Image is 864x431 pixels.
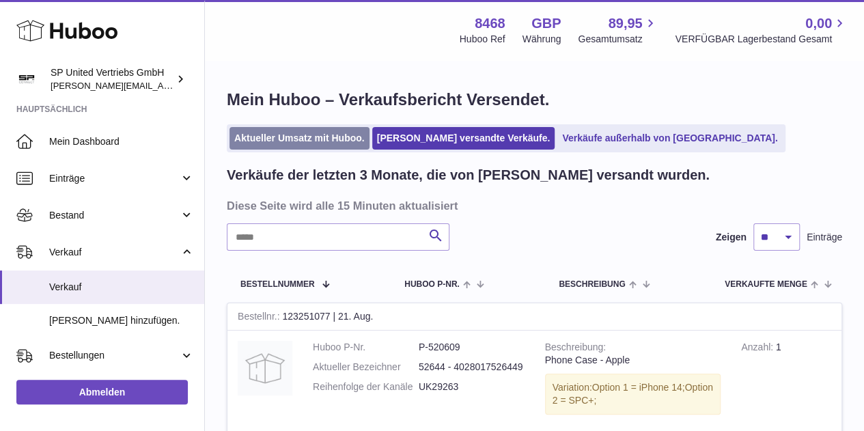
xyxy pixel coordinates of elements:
span: [PERSON_NAME] hinzufügen. [49,314,194,327]
h2: Verkäufe der letzten 3 Monate, die von [PERSON_NAME] versandt wurden. [227,166,710,184]
a: 0,00 VERFÜGBAR Lagerbestand Gesamt [675,14,848,46]
div: Währung [522,33,561,46]
h1: Mein Huboo – Verkaufsbericht Versendet. [227,89,842,111]
strong: Bestellnr. [238,311,282,325]
span: Verkauf [49,246,180,259]
span: Bestellnummer [240,280,315,289]
div: Huboo Ref [460,33,505,46]
span: 89,95 [608,14,642,33]
span: 0,00 [805,14,832,33]
span: Beschreibung [559,280,625,289]
span: Verkaufte Menge [725,280,807,289]
h3: Diese Seite wird alle 15 Minuten aktualisiert [227,198,839,213]
span: Bestellungen [49,349,180,362]
div: Phone Case - Apple [545,354,721,367]
strong: GBP [531,14,561,33]
a: [PERSON_NAME] versandte Verkäufe. [372,127,555,150]
dd: P-520609 [419,341,525,354]
span: Verkauf [49,281,194,294]
img: tim@sp-united.com [16,69,37,89]
div: SP United Vertriebs GmbH [51,66,173,92]
dd: UK29263 [419,380,525,393]
label: Zeigen [716,231,747,244]
dt: Aktueller Bezeichner [313,361,419,374]
span: Gesamtumsatz [578,33,658,46]
span: Bestand [49,209,180,222]
dt: Reihenfolge der Kanäle [313,380,419,393]
dd: 52644 - 4028017526449 [419,361,525,374]
div: Variation: [545,374,721,415]
a: 89,95 Gesamtumsatz [578,14,658,46]
span: [PERSON_NAME][EMAIL_ADDRESS][DOMAIN_NAME] [51,80,274,91]
strong: Beschreibung [545,342,607,356]
dt: Huboo P-Nr. [313,341,419,354]
span: Huboo P-Nr. [404,280,460,289]
a: Abmelden [16,380,188,404]
a: Aktueller Umsatz mit Huboo. [229,127,370,150]
strong: Anzahl [741,342,776,356]
img: no-photo.jpg [238,341,292,395]
span: Einträge [807,231,842,244]
div: 123251077 | 21. Aug. [227,303,841,331]
span: Einträge [49,172,180,185]
span: VERFÜGBAR Lagerbestand Gesamt [675,33,848,46]
span: Mein Dashboard [49,135,194,148]
span: Option 2 = SPC+; [553,382,713,406]
a: Verkäufe außerhalb von [GEOGRAPHIC_DATA]. [557,127,782,150]
strong: 8468 [475,14,505,33]
span: Option 1 = iPhone 14; [592,382,685,393]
